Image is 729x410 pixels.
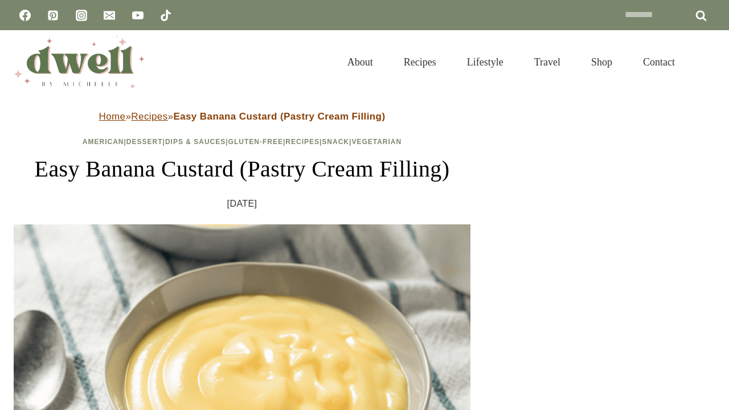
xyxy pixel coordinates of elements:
[99,111,126,122] a: Home
[83,138,124,146] a: American
[519,42,576,82] a: Travel
[42,4,64,27] a: Pinterest
[452,42,519,82] a: Lifestyle
[126,138,163,146] a: Dessert
[628,42,690,82] a: Contact
[388,42,452,82] a: Recipes
[99,111,386,122] span: » »
[576,42,628,82] a: Shop
[126,4,149,27] a: YouTube
[14,152,470,186] h1: Easy Banana Custard (Pastry Cream Filling)
[228,138,283,146] a: Gluten-Free
[131,111,167,122] a: Recipes
[285,138,320,146] a: Recipes
[696,52,715,72] button: View Search Form
[70,4,93,27] a: Instagram
[351,138,402,146] a: Vegetarian
[332,42,388,82] a: About
[83,138,402,146] span: | | | | | |
[98,4,121,27] a: Email
[227,195,257,212] time: [DATE]
[14,4,36,27] a: Facebook
[154,4,177,27] a: TikTok
[165,138,226,146] a: Dips & Sauces
[332,42,690,82] nav: Primary Navigation
[322,138,349,146] a: Snack
[14,36,145,88] img: DWELL by michelle
[173,111,385,122] strong: Easy Banana Custard (Pastry Cream Filling)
